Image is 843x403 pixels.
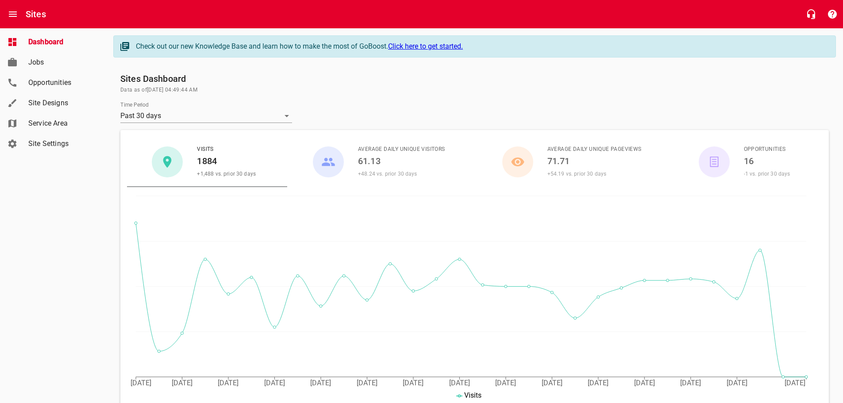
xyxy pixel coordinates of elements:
[197,154,256,168] h6: 1884
[358,145,445,154] span: Average Daily Unique Visitors
[547,154,642,168] h6: 71.71
[822,4,843,25] button: Support Portal
[744,145,790,154] span: Opportunities
[264,379,285,387] tspan: [DATE]
[403,379,423,387] tspan: [DATE]
[588,379,608,387] tspan: [DATE]
[464,391,481,399] span: Visits
[197,145,256,154] span: Visits
[785,379,805,387] tspan: [DATE]
[2,4,23,25] button: Open drawer
[634,379,655,387] tspan: [DATE]
[388,42,463,50] a: Click here to get started.
[744,154,790,168] h6: 16
[131,379,151,387] tspan: [DATE]
[120,102,149,107] label: Time Period
[542,379,562,387] tspan: [DATE]
[218,379,239,387] tspan: [DATE]
[547,171,607,177] span: +54.19 vs. prior 30 days
[495,379,516,387] tspan: [DATE]
[172,379,192,387] tspan: [DATE]
[358,171,417,177] span: +48.24 vs. prior 30 days
[547,145,642,154] span: Average Daily Unique Pageviews
[120,86,829,95] span: Data as of [DATE] 04:49:44 AM
[727,379,747,387] tspan: [DATE]
[744,171,790,177] span: -1 vs. prior 30 days
[801,4,822,25] button: Live Chat
[680,379,701,387] tspan: [DATE]
[357,379,377,387] tspan: [DATE]
[28,118,96,129] span: Service Area
[120,109,292,123] div: Past 30 days
[28,138,96,149] span: Site Settings
[358,154,445,168] h6: 61.13
[120,72,829,86] h6: Sites Dashboard
[449,379,470,387] tspan: [DATE]
[28,57,96,68] span: Jobs
[28,37,96,47] span: Dashboard
[26,7,46,21] h6: Sites
[28,77,96,88] span: Opportunities
[136,41,827,52] div: Check out our new Knowledge Base and learn how to make the most of GoBoost.
[28,98,96,108] span: Site Designs
[310,379,331,387] tspan: [DATE]
[197,171,256,177] span: +1,488 vs. prior 30 days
